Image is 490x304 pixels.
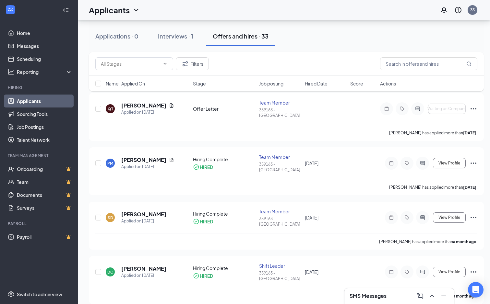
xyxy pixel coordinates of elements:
svg: WorkstreamLogo [7,6,14,13]
h5: [PERSON_NAME] [121,211,166,218]
div: Applications · 0 [95,32,138,40]
svg: Minimize [440,292,448,300]
button: Waiting on Company [428,104,466,114]
div: HIRED [200,164,213,170]
svg: Collapse [63,7,69,13]
div: Offers and hires · 33 [213,32,269,40]
div: Applied on [DATE] [121,218,166,224]
span: [DATE] [305,215,318,220]
svg: Tag [398,106,406,111]
b: a month ago [453,239,476,244]
a: Applicants [17,95,72,107]
button: View Profile [433,267,466,277]
span: [DATE] [305,160,318,166]
div: PM [107,161,113,166]
a: Home [17,27,72,39]
input: Search in offers and hires [380,57,477,70]
svg: Analysis [8,69,14,75]
button: Minimize [438,291,449,301]
b: [DATE] [463,185,476,190]
span: Waiting on Company [427,107,466,111]
svg: CheckmarkCircle [193,164,199,170]
span: Name · Applied On [106,80,145,87]
svg: MagnifyingGlass [466,61,472,66]
svg: ChevronUp [428,292,436,300]
svg: Ellipses [470,159,477,167]
div: Team Member [259,154,301,160]
svg: CheckmarkCircle [193,218,199,225]
span: View Profile [438,215,460,220]
div: Team Member [259,99,301,106]
span: [DATE] [305,269,318,275]
span: Score [350,80,363,87]
div: Applied on [DATE] [121,109,174,116]
svg: ActiveChat [419,161,426,166]
svg: Notifications [440,6,448,14]
div: Team Management [8,153,71,158]
div: Applied on [DATE] [121,163,174,170]
div: Hiring Complete [193,265,256,271]
div: 359163 - [GEOGRAPHIC_DATA] [259,107,301,118]
div: Switch to admin view [17,291,62,298]
svg: Tag [403,215,411,220]
a: Scheduling [17,52,72,65]
svg: Document [169,157,174,163]
span: Actions [380,80,396,87]
input: All Stages [101,60,160,67]
h5: [PERSON_NAME] [121,265,166,272]
div: Offer Letter [193,106,256,112]
div: DC [107,269,113,275]
div: HIRED [200,218,213,225]
span: View Profile [438,161,460,165]
span: Job posting [259,80,283,87]
a: Messages [17,39,72,52]
a: OnboardingCrown [17,163,72,175]
svg: QuestionInfo [454,6,462,14]
svg: ActiveChat [419,215,426,220]
a: Talent Network [17,133,72,146]
div: Team Member [259,208,301,215]
div: 359163 - [GEOGRAPHIC_DATA] [259,270,301,281]
a: Job Postings [17,120,72,133]
div: Reporting [17,69,73,75]
svg: Filter [181,60,189,68]
svg: ActiveChat [414,106,422,111]
h5: [PERSON_NAME] [121,102,166,109]
div: Payroll [8,221,71,226]
div: Hiring Complete [193,156,256,163]
div: Interviews · 1 [158,32,193,40]
h1: Applicants [89,5,130,16]
div: 359163 - [GEOGRAPHIC_DATA] [259,162,301,173]
span: Stage [193,80,206,87]
span: Hired Date [305,80,328,87]
svg: ComposeMessage [416,292,424,300]
div: 359163 - [GEOGRAPHIC_DATA] [259,216,301,227]
div: Open Intercom Messenger [468,282,484,298]
svg: Note [388,161,395,166]
svg: Settings [8,291,14,298]
p: [PERSON_NAME] has applied more than . [389,130,477,136]
svg: CheckmarkCircle [193,273,199,279]
svg: Note [383,106,390,111]
a: SurveysCrown [17,201,72,214]
svg: Note [388,269,395,275]
span: View Profile [438,270,460,274]
svg: ChevronDown [132,6,140,14]
a: DocumentsCrown [17,188,72,201]
div: Applied on [DATE] [121,272,166,279]
div: Shift Leader [259,263,301,269]
svg: Note [388,215,395,220]
svg: Ellipses [470,214,477,221]
a: Sourcing Tools [17,107,72,120]
svg: ActiveChat [419,269,426,275]
a: TeamCrown [17,175,72,188]
button: ComposeMessage [415,291,425,301]
svg: ChevronDown [162,61,168,66]
div: Hiring Complete [193,210,256,217]
div: QT [108,106,113,112]
svg: Tag [403,269,411,275]
b: a month ago [453,294,476,298]
a: PayrollCrown [17,231,72,243]
svg: Ellipses [470,268,477,276]
b: [DATE] [463,130,476,135]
